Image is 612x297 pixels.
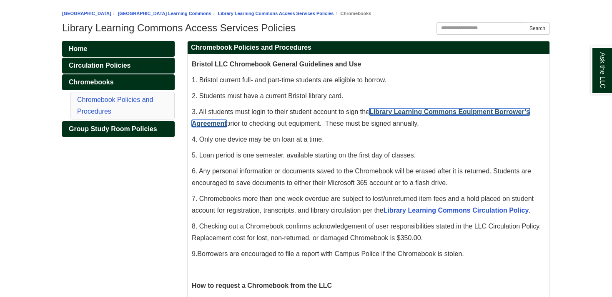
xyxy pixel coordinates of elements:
strong: How to request a Chromebook from the LLC [192,282,332,289]
a: Library Learning Commons Equipment Borrower’s Agreement [192,108,530,127]
li: Chromebooks [334,10,371,18]
span: 1. Bristol current full- and part-time students are eligible to borrow. [192,76,386,84]
span: Borrowers are encouraged to file a report with Campus Police if the Chromebook is stolen. [197,250,464,257]
span: Bristol LLC Chromebook General Guidelines and Use [192,61,361,68]
a: Home [62,41,175,57]
span: Home [69,45,87,52]
h1: Library Learning Commons Access Services Policies [62,22,550,34]
div: Guide Pages [62,41,175,137]
span: 2. Students must have a current Bristol library card. [192,92,344,99]
a: Chromebook Policies and Procedures [77,96,153,115]
nav: breadcrumb [62,10,550,18]
span: 4. Only one device may be on loan at a time. [192,136,324,143]
a: [GEOGRAPHIC_DATA] Learning Commons [118,11,211,16]
span: 8. Checking out a Chromebook confirms acknowledgement of user responsibilities stated in the LLC ... [192,223,541,241]
a: [GEOGRAPHIC_DATA] [62,11,111,16]
h2: Chromebook Policies and Procedures [188,41,549,54]
span: 6. Any personal information or documents saved to the Chromebook will be erased after it is retur... [192,168,531,186]
a: Library Learning Commons Circulation Policy [384,207,529,214]
a: Library Learning Commons Access Services Policies [218,11,334,16]
p: . [192,248,545,260]
span: 7. Chromebooks more than one week overdue are subject to lost/unreturned item fees and a hold pla... [192,195,534,214]
span: 9 [192,250,196,257]
span: Chromebooks [69,79,114,86]
span: 3. All students must login to their student account to sign the prior to checking out equipment. ... [192,108,530,127]
span: 5. Loan period is one semester, available starting on the first day of classes. [192,152,416,159]
span: Circulation Policies [69,62,130,69]
button: Search [525,22,550,35]
a: Circulation Policies [62,58,175,74]
a: Chromebooks [62,74,175,90]
span: Group Study Room Policies [69,125,157,132]
a: Group Study Room Policies [62,121,175,137]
